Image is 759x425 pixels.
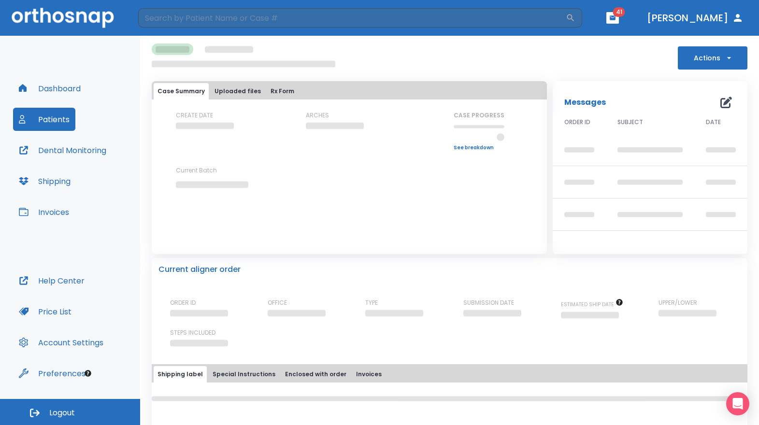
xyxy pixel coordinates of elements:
p: TYPE [365,298,378,307]
div: tabs [154,83,545,99]
button: Patients [13,108,75,131]
button: Preferences [13,362,91,385]
div: tabs [154,366,745,382]
button: Invoices [13,200,75,224]
button: Shipping [13,170,76,193]
p: OFFICE [268,298,287,307]
button: Rx Form [267,83,298,99]
button: Enclosed with order [281,366,350,382]
p: ARCHES [306,111,329,120]
p: SUBMISSION DATE [463,298,514,307]
p: CASE PROGRESS [454,111,504,120]
button: Shipping label [154,366,207,382]
button: Dental Monitoring [13,139,112,162]
div: Tooltip anchor [84,369,92,378]
button: Account Settings [13,331,109,354]
a: See breakdown [454,145,504,151]
button: Case Summary [154,83,209,99]
p: Current Batch [176,166,263,175]
button: Price List [13,300,77,323]
button: Dashboard [13,77,86,100]
button: [PERSON_NAME] [643,9,747,27]
span: SUBJECT [617,118,643,127]
button: Uploaded files [211,83,265,99]
button: Actions [678,46,747,70]
span: Logout [49,408,75,418]
input: Search by Patient Name or Case # [138,8,566,28]
button: Invoices [352,366,386,382]
p: CREATE DATE [176,111,213,120]
span: ORDER ID [564,118,590,127]
p: STEPS INCLUDED [170,328,215,337]
span: 41 [613,7,625,17]
p: Messages [564,97,606,108]
span: DATE [706,118,721,127]
p: ORDER ID [170,298,196,307]
p: Current aligner order [158,264,241,275]
div: Open Intercom Messenger [726,392,749,415]
p: UPPER/LOWER [659,298,697,307]
span: The date will be available after approving treatment plan [561,301,623,308]
button: Help Center [13,269,90,292]
img: Orthosnap [12,8,114,28]
button: Special Instructions [209,366,279,382]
